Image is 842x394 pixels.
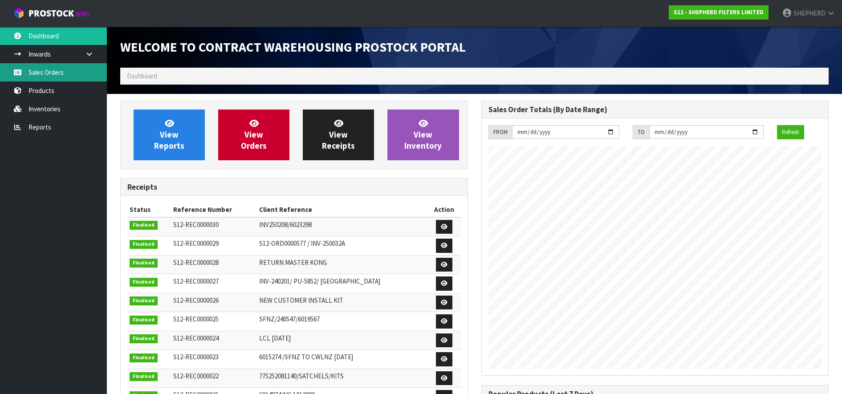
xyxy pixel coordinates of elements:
span: View Reports [154,118,184,151]
h3: Receipts [127,183,461,191]
span: NEW CUSTOMER INSTALL KIT [259,296,343,305]
span: S12-REC0000025 [173,315,219,323]
span: View Receipts [322,118,355,151]
a: ViewOrders [218,110,289,160]
span: SHEPHERD [793,9,826,17]
span: LCL [DATE] [259,334,291,342]
th: Status [127,203,171,217]
a: ViewReceipts [303,110,374,160]
span: Dashboard [127,72,157,80]
span: Finalised [130,221,158,230]
span: Finalised [130,372,158,381]
span: 775252081140/SATCHELS/KITS [259,372,344,380]
span: S12-REC0000022 [173,372,219,380]
span: SFNZ/240547/6019567 [259,315,320,323]
span: S12-ORD0000577 / INV-250032A [259,239,345,248]
div: TO [633,125,649,139]
button: Refresh [777,125,804,139]
span: S12-REC0000023 [173,353,219,361]
span: Welcome to Contract Warehousing ProStock Portal [120,39,466,55]
img: cube-alt.png [13,8,24,19]
small: WMS [76,10,89,18]
a: ViewInventory [387,110,459,160]
span: S12-REC0000024 [173,334,219,342]
span: Finalised [130,353,158,362]
th: Action [427,203,461,217]
span: View Orders [241,118,267,151]
span: S12-REC0000027 [173,277,219,285]
span: RETURN MASTER KONG [259,258,327,267]
span: Finalised [130,240,158,249]
span: INV-240201/ PU-5852/ [GEOGRAPHIC_DATA] [259,277,380,285]
span: S12-REC0000030 [173,220,219,229]
span: S12-REC0000026 [173,296,219,305]
h3: Sales Order Totals (By Date Range) [488,106,822,114]
span: Finalised [130,334,158,343]
div: FROM [488,125,512,139]
span: S12-REC0000029 [173,239,219,248]
span: S12-REC0000028 [173,258,219,267]
span: Finalised [130,259,158,268]
span: 6015274 /SFNZ TO CWLNZ [DATE] [259,353,353,361]
span: Finalised [130,297,158,305]
strong: S12 - SHEPHERD FILTERS LIMITED [674,8,764,16]
th: Reference Number [171,203,257,217]
span: Finalised [130,278,158,287]
span: Finalised [130,316,158,325]
a: ViewReports [134,110,205,160]
span: View Inventory [404,118,442,151]
span: INV250208/6023298 [259,220,312,229]
th: Client Reference [257,203,427,217]
span: ProStock [28,8,74,19]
